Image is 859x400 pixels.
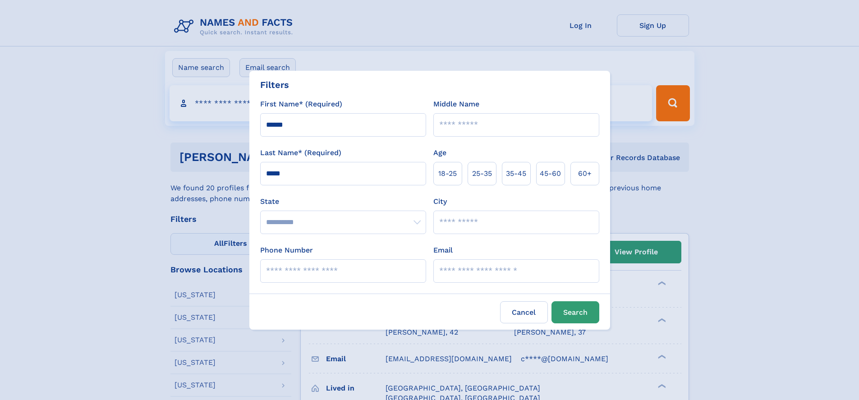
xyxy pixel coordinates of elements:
span: 60+ [578,168,592,179]
label: Middle Name [433,99,479,110]
span: 18‑25 [438,168,457,179]
span: 45‑60 [540,168,561,179]
span: 25‑35 [472,168,492,179]
label: City [433,196,447,207]
label: State [260,196,426,207]
label: Cancel [500,301,548,323]
label: Phone Number [260,245,313,256]
span: 35‑45 [506,168,526,179]
button: Search [551,301,599,323]
label: Last Name* (Required) [260,147,341,158]
label: First Name* (Required) [260,99,342,110]
label: Email [433,245,453,256]
label: Age [433,147,446,158]
div: Filters [260,78,289,92]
